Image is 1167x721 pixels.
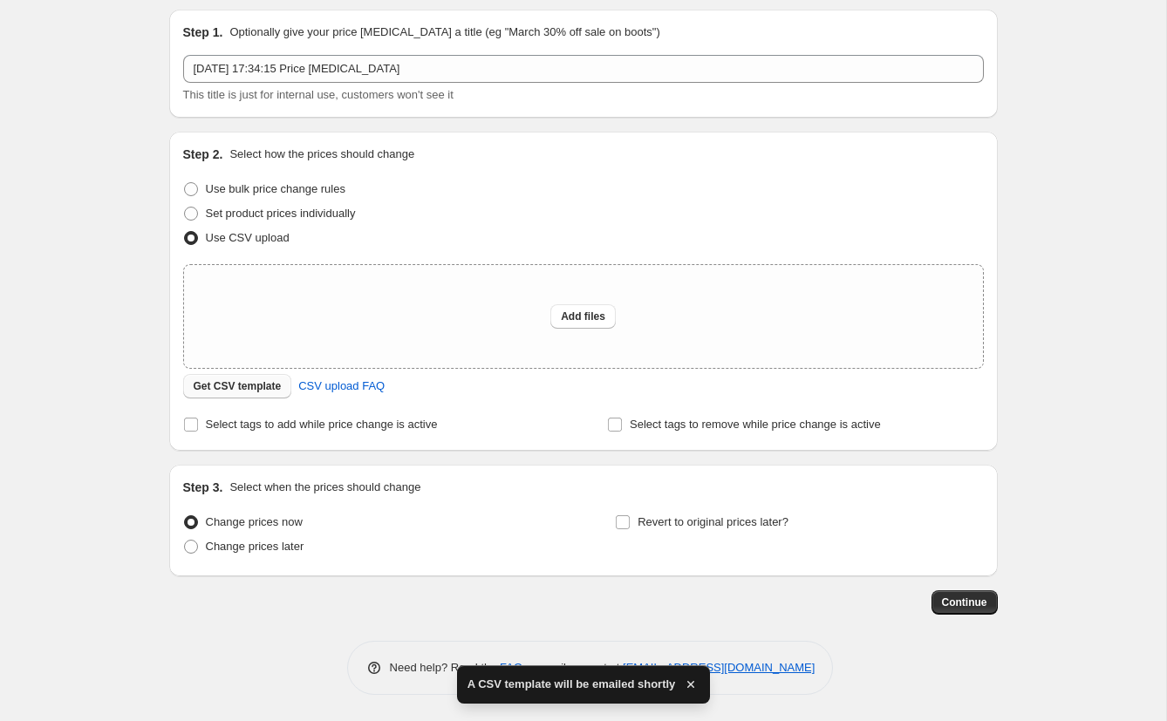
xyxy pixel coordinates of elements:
p: Select when the prices should change [229,479,420,496]
span: Add files [561,309,605,323]
button: Continue [932,590,998,615]
a: FAQ [500,661,522,674]
a: [EMAIL_ADDRESS][DOMAIN_NAME] [623,661,815,674]
input: 30% off holiday sale [183,55,984,83]
p: Select how the prices should change [229,146,414,163]
span: Use CSV upload [206,231,290,244]
span: Set product prices individually [206,207,356,220]
a: CSV upload FAQ [288,372,395,400]
span: Change prices now [206,515,303,528]
span: A CSV template will be emailed shortly [467,676,676,693]
p: Optionally give your price [MEDICAL_DATA] a title (eg "March 30% off sale on boots") [229,24,659,41]
button: Get CSV template [183,374,292,398]
span: Use bulk price change rules [206,182,345,195]
span: Revert to original prices later? [638,515,788,528]
span: This title is just for internal use, customers won't see it [183,88,454,101]
span: Select tags to remove while price change is active [630,418,881,431]
span: Get CSV template [194,379,282,393]
span: Continue [942,595,987,609]
h2: Step 1. [183,24,223,41]
span: Need help? Read the [390,661,501,674]
button: Add files [550,304,616,329]
h2: Step 3. [183,479,223,496]
span: Change prices later [206,540,304,553]
h2: Step 2. [183,146,223,163]
span: or email support at [522,661,623,674]
span: CSV upload FAQ [298,378,385,395]
span: Select tags to add while price change is active [206,418,438,431]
